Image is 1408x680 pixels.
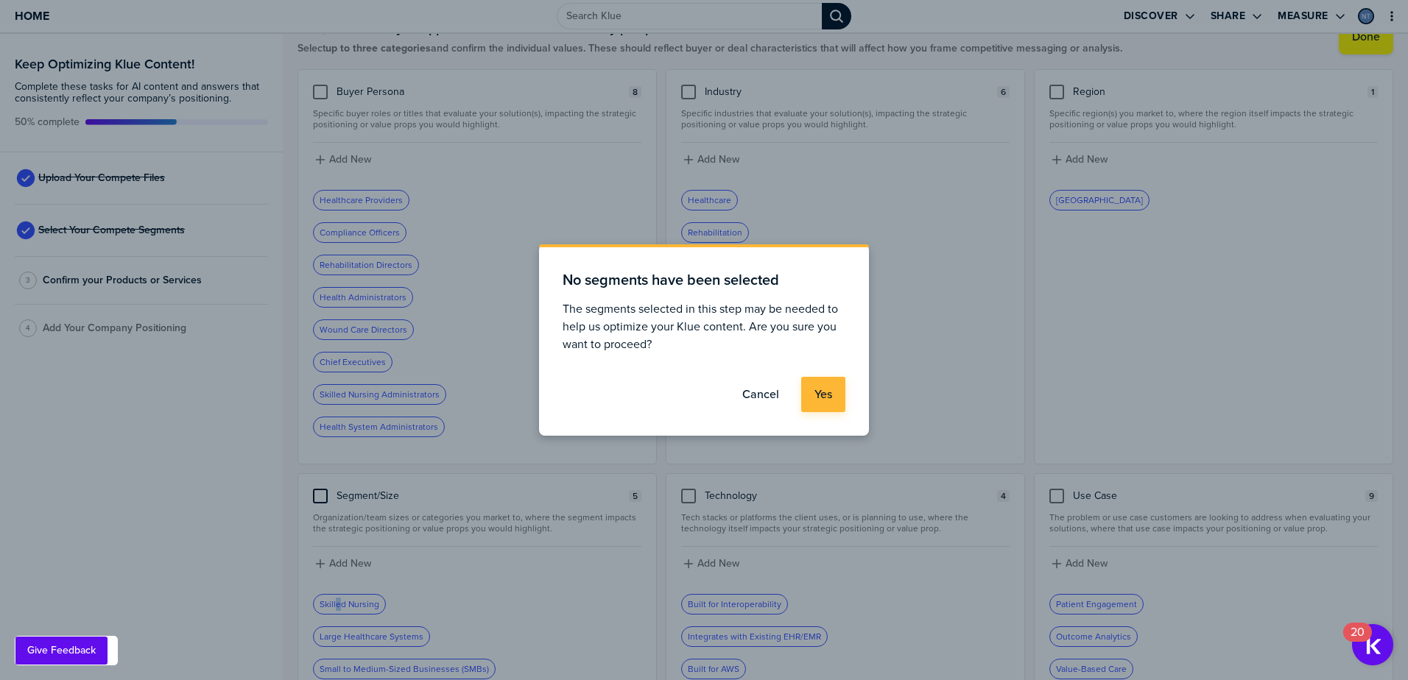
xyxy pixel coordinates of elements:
h1: No segments have been selected [563,271,779,288]
button: Open Resource Center, 20 new notifications [1352,624,1393,665]
button: Give Feedback [15,637,108,665]
button: Cancel [729,377,792,412]
button: Yes [801,377,845,412]
label: Cancel [742,387,779,402]
label: Yes [814,387,832,402]
div: 20 [1351,632,1365,651]
span: The segments selected in this step may be needed to help us optimize your Klue content. Are you s... [563,300,845,353]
